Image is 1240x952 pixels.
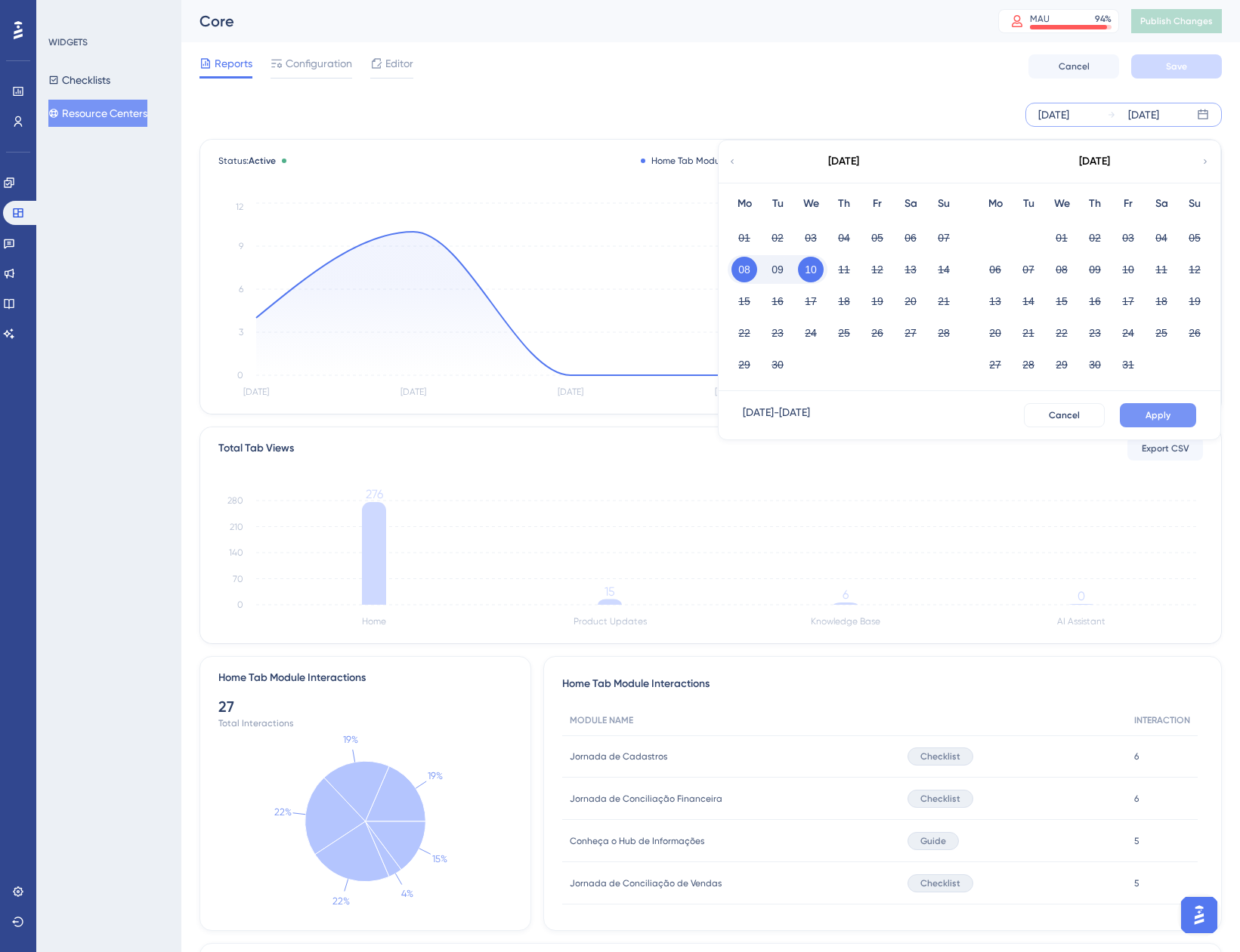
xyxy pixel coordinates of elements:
[864,257,890,282] button: 12
[236,202,243,212] tspan: 12
[385,54,413,72] span: Editor
[927,195,960,213] div: Su
[218,696,512,717] div: 27
[1166,60,1187,72] span: Save
[798,288,824,314] button: 17
[1182,225,1208,251] button: 05
[1082,352,1108,377] button: 30
[864,225,890,251] button: 05
[1149,288,1174,314] button: 18
[239,241,243,251] tspan: 9
[1024,403,1105,427] button: Cancel
[743,403,810,427] div: [DATE] - [DATE]
[239,327,243,337] tspan: 3
[1149,320,1174,346] button: 25
[1016,288,1041,314] button: 14
[239,284,243,294] tspan: 6
[1149,257,1174,282] button: 11
[982,257,1008,282] button: 06
[366,487,383,501] tspan: 276
[605,584,615,599] tspan: 15
[1142,442,1189,454] span: Export CSV
[1049,352,1075,377] button: 29
[931,320,957,346] button: 28
[641,155,781,167] div: Home Tab Module Interactions
[1112,195,1145,213] div: Fr
[229,547,243,558] tspan: 140
[798,320,824,346] button: 24
[1045,195,1078,213] div: We
[1115,288,1141,314] button: 17
[230,522,243,532] tspan: 210
[1115,257,1141,282] button: 10
[1049,320,1075,346] button: 22
[898,257,923,282] button: 13
[570,714,633,726] span: MODULE NAME
[218,155,276,167] span: Status:
[570,793,722,805] span: Jornada de Conciliação Financeira
[898,225,923,251] button: 06
[920,835,946,847] span: Guide
[249,156,276,166] span: Active
[1030,13,1050,25] div: MAU
[827,195,861,213] div: Th
[1134,714,1190,726] span: INTERACTION
[1131,54,1222,79] button: Save
[199,11,960,32] div: Core
[1178,195,1211,213] div: Su
[1057,616,1105,627] tspan: AI Assistant
[831,320,857,346] button: 25
[765,225,790,251] button: 02
[1049,257,1075,282] button: 08
[237,599,243,610] tspan: 0
[1149,225,1174,251] button: 04
[1120,403,1196,427] button: Apply
[731,352,757,377] button: 29
[1082,320,1108,346] button: 23
[1016,352,1041,377] button: 28
[931,225,957,251] button: 07
[1049,288,1075,314] button: 15
[731,320,757,346] button: 22
[227,495,243,506] tspan: 280
[811,616,880,627] tspan: Knowledge Base
[570,877,722,889] span: Jornada de Conciliação de Vendas
[428,770,443,781] text: 19%
[215,54,252,72] span: Reports
[731,257,757,282] button: 08
[1177,892,1222,938] iframe: UserGuiding AI Assistant Launcher
[1028,54,1119,79] button: Cancel
[562,675,710,693] span: Home Tab Module Interactions
[1095,13,1112,25] div: 94 %
[861,195,894,213] div: Fr
[715,387,741,397] tspan: [DATE]
[831,257,857,282] button: 11
[920,793,960,805] span: Checklist
[48,66,110,94] button: Checklists
[558,387,583,397] tspan: [DATE]
[1016,320,1041,346] button: 21
[864,288,890,314] button: 19
[1082,288,1108,314] button: 16
[343,734,358,745] text: 19%
[931,257,957,282] button: 14
[1012,195,1045,213] div: Tu
[898,320,923,346] button: 27
[1059,60,1090,72] span: Cancel
[362,616,386,627] tspan: Home
[1146,409,1170,421] span: Apply
[765,257,790,282] button: 09
[1134,793,1139,805] span: 6
[765,320,790,346] button: 23
[1140,15,1213,27] span: Publish Changes
[401,888,413,899] text: 4%
[831,225,857,251] button: 04
[798,257,824,282] button: 10
[1115,352,1141,377] button: 31
[1082,257,1108,282] button: 09
[1134,750,1139,763] span: 6
[243,387,269,397] tspan: [DATE]
[761,195,794,213] div: Tu
[731,288,757,314] button: 15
